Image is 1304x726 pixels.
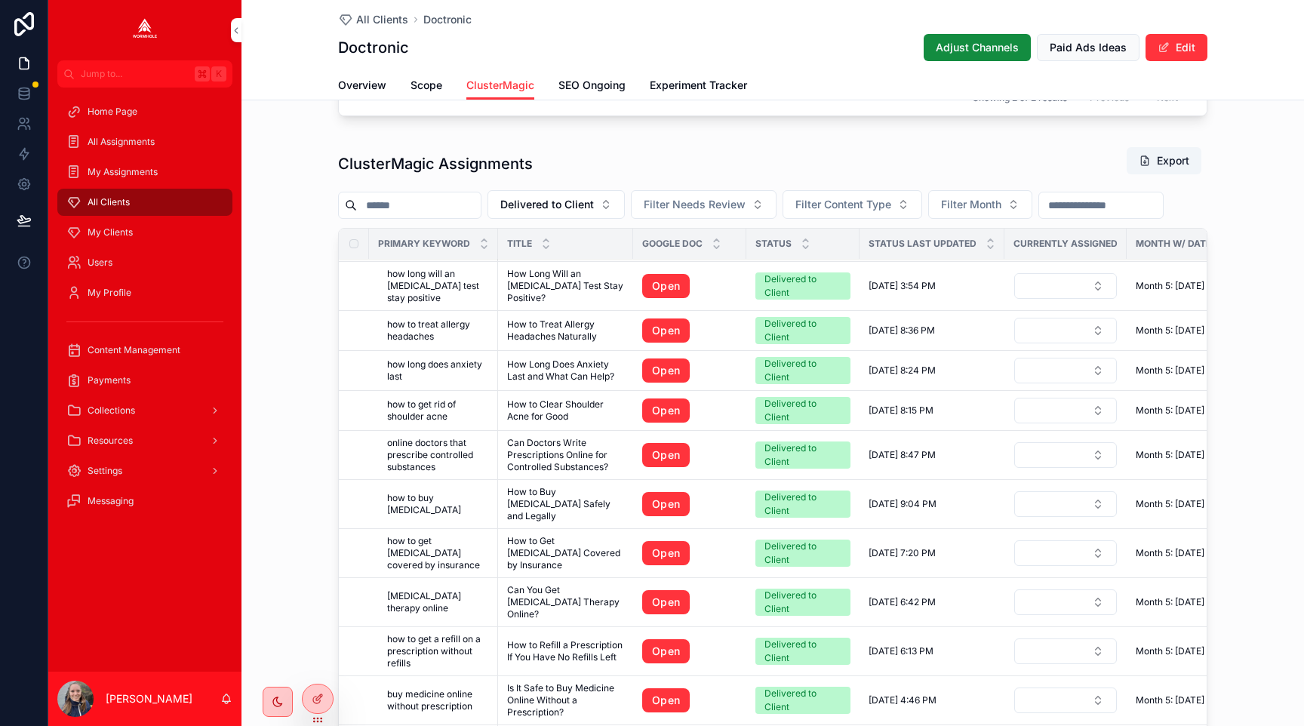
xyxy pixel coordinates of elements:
a: Open [642,443,690,467]
a: My Clients [57,219,232,246]
a: Select Button [1013,540,1118,567]
span: How Long Will an [MEDICAL_DATA] Test Stay Positive? [507,268,624,304]
span: online doctors that prescribe controlled substances [387,437,489,473]
a: Delivered to Client [755,397,850,424]
a: My Profile [57,279,232,306]
span: Messaging [88,495,134,507]
span: Month 5: [DATE] - [DATE] [1136,325,1243,337]
a: [DATE] 8:15 PM [869,405,995,417]
a: Delivered to Client [755,540,850,567]
span: Month 5: [DATE] - [DATE] [1136,365,1243,377]
span: how to buy [MEDICAL_DATA] [387,492,489,516]
span: how long will an [MEDICAL_DATA] test stay positive [387,268,489,304]
a: Open [642,688,690,712]
span: All Clients [88,196,130,208]
button: Edit [1146,34,1207,61]
a: SEO Ongoing [558,72,626,102]
span: Adjust Channels [936,40,1019,55]
button: Select Button [487,190,625,219]
span: Experiment Tracker [650,78,747,93]
span: [DATE] 6:42 PM [869,596,936,608]
span: Google Doc [642,238,703,250]
div: Delivered to Client [764,589,841,616]
span: How Long Does Anxiety Last and What Can Help? [507,358,624,383]
span: [DATE] 4:46 PM [869,694,936,706]
a: Open [642,443,737,467]
span: [DATE] 8:15 PM [869,405,933,417]
a: All Clients [338,12,408,27]
a: Home Page [57,98,232,125]
a: How to Treat Allergy Headaches Naturally [507,318,624,343]
span: Collections [88,405,135,417]
a: [DATE] 8:36 PM [869,325,995,337]
span: How to Buy [MEDICAL_DATA] Safely and Legally [507,486,624,522]
a: Select Button [1013,491,1118,518]
span: Settings [88,465,122,477]
button: Export [1127,147,1201,174]
a: Can You Get [MEDICAL_DATA] Therapy Online? [507,584,624,620]
a: Month 5: [DATE] - [DATE] [1136,280,1243,292]
a: Open [642,590,690,614]
a: Open [642,639,737,663]
button: Select Button [1014,442,1117,468]
button: Jump to...K [57,60,232,88]
a: Open [642,358,737,383]
a: [DATE] 8:47 PM [869,449,995,461]
span: My Assignments [88,166,158,178]
button: Select Button [1014,358,1117,383]
span: Home Page [88,106,137,118]
a: Select Button [1013,317,1118,344]
span: Jump to... [81,68,189,80]
button: Select Button [783,190,922,219]
a: Open [642,492,737,516]
a: Select Button [1013,272,1118,300]
button: Select Button [1014,638,1117,664]
a: Month 5: [DATE] - [DATE] [1136,547,1243,559]
a: how to get [MEDICAL_DATA] covered by insurance [387,535,489,571]
span: Status Last Updated [869,238,976,250]
a: how to treat allergy headaches [387,318,489,343]
span: buy medicine online without prescription [387,688,489,712]
a: Settings [57,457,232,485]
span: Status [755,238,792,250]
a: [MEDICAL_DATA] therapy online [387,590,489,614]
button: Adjust Channels [924,34,1031,61]
span: All Clients [356,12,408,27]
h1: Doctronic [338,37,409,58]
span: Filter Month [941,197,1001,212]
a: [DATE] 4:46 PM [869,694,995,706]
span: Delivered to Client [500,197,594,212]
a: How to Clear Shoulder Acne for Good [507,398,624,423]
a: Open [642,318,737,343]
span: All Assignments [88,136,155,148]
a: [DATE] 7:20 PM [869,547,995,559]
a: Delivered to Client [755,317,850,344]
a: Open [642,590,737,614]
button: Select Button [1014,273,1117,299]
span: Users [88,257,112,269]
span: Month 5: [DATE] - [DATE] [1136,498,1243,510]
div: Delivered to Client [764,540,841,567]
div: Delivered to Client [764,357,841,384]
a: Doctronic [423,12,472,27]
a: Month 5: [DATE] - [DATE] [1136,694,1243,706]
a: [DATE] 9:04 PM [869,498,995,510]
a: Select Button [1013,687,1118,714]
a: [DATE] 8:24 PM [869,365,995,377]
span: Content Management [88,344,180,356]
a: Payments [57,367,232,394]
span: Month 5: [DATE] - [DATE] [1136,596,1243,608]
div: Delivered to Client [764,687,841,714]
a: Select Button [1013,441,1118,469]
a: Open [642,274,690,298]
div: Delivered to Client [764,441,841,469]
span: Primary Keyword [378,238,470,250]
span: Month w/ Dates [1136,238,1217,250]
span: [DATE] 9:04 PM [869,498,936,510]
span: Currently Assigned [1013,238,1118,250]
img: App logo [133,18,157,42]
